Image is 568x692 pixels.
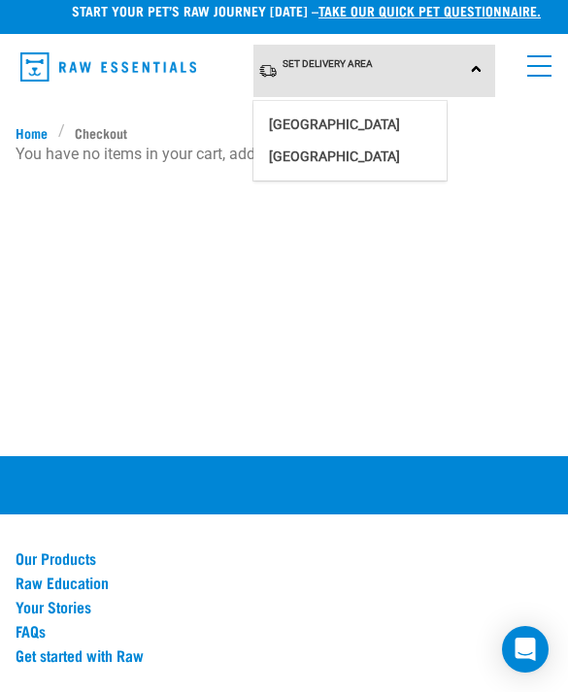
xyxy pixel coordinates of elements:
[16,122,58,143] a: Home
[253,141,447,173] a: [GEOGRAPHIC_DATA]
[16,143,552,166] p: You have no items in your cart, add some on the .
[16,549,552,567] a: Our Products
[258,63,278,79] img: van-moving.png
[20,52,196,82] img: Raw Essentials Logo
[318,7,541,14] a: take our quick pet questionnaire.
[518,44,552,79] a: menu
[16,646,552,664] a: Get started with Raw
[16,598,552,615] a: Your Stories
[253,109,447,141] a: [GEOGRAPHIC_DATA]
[16,122,552,143] nav: breadcrumbs
[16,622,552,640] a: FAQs
[502,626,549,673] div: Open Intercom Messenger
[16,574,552,591] a: Raw Education
[283,58,373,69] span: Set Delivery Area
